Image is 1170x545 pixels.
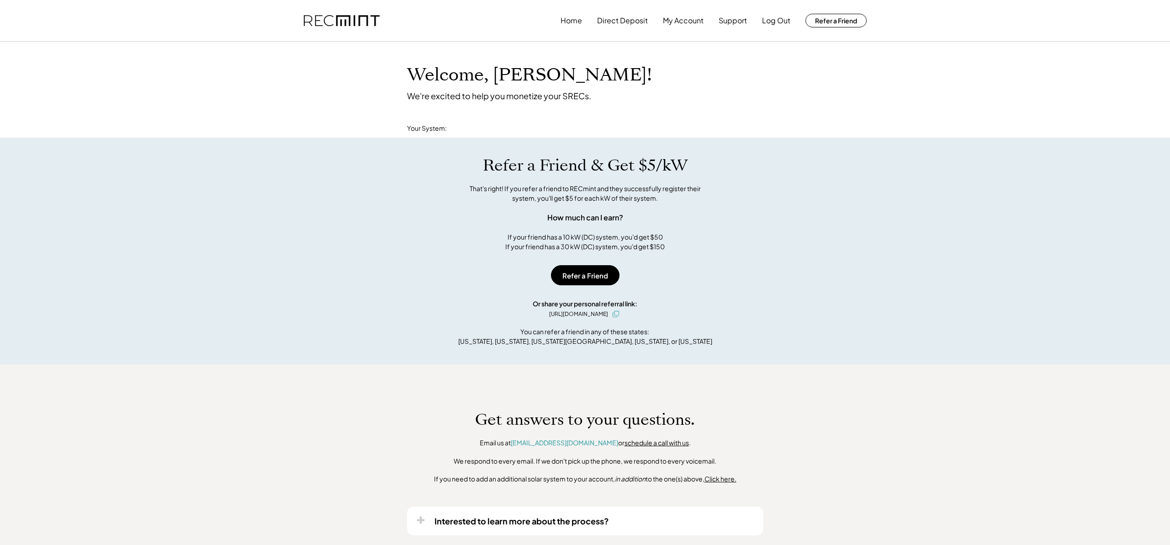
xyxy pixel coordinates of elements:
a: schedule a call with us [625,438,689,447]
div: Or share your personal referral link: [533,299,637,309]
button: Home [561,11,582,30]
button: Log Out [762,11,790,30]
button: My Account [663,11,704,30]
button: Direct Deposit [597,11,648,30]
div: Interested to learn more about the process? [434,516,609,526]
em: in addition [615,475,646,483]
a: [EMAIL_ADDRESS][DOMAIN_NAME] [511,438,618,447]
div: You can refer a friend in any of these states: [US_STATE], [US_STATE], [US_STATE][GEOGRAPHIC_DATA... [458,327,712,346]
div: That's right! If you refer a friend to RECmint and they successfully register their system, you'l... [460,184,711,203]
div: Your System: [407,124,447,133]
div: We respond to every email. If we don't pick up the phone, we respond to every voicemail. [454,457,716,466]
button: Refer a Friend [551,265,619,285]
button: Refer a Friend [805,14,867,27]
button: Support [719,11,747,30]
div: If your friend has a 10 kW (DC) system, you'd get $50 If your friend has a 30 kW (DC) system, you... [505,232,665,251]
div: We're excited to help you monetize your SRECs. [407,91,591,101]
button: click to copy [610,309,621,320]
div: Email us at or . [480,438,691,448]
h1: Get answers to your questions. [475,410,695,429]
div: [URL][DOMAIN_NAME] [549,310,608,318]
u: Click here. [704,475,736,483]
img: recmint-logotype%403x.png [304,15,380,27]
h1: Welcome, [PERSON_NAME]! [407,64,652,86]
h1: Refer a Friend & Get $5/kW [483,156,688,175]
div: If you need to add an additional solar system to your account, to the one(s) above, [434,475,736,484]
div: How much can I earn? [547,212,623,223]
